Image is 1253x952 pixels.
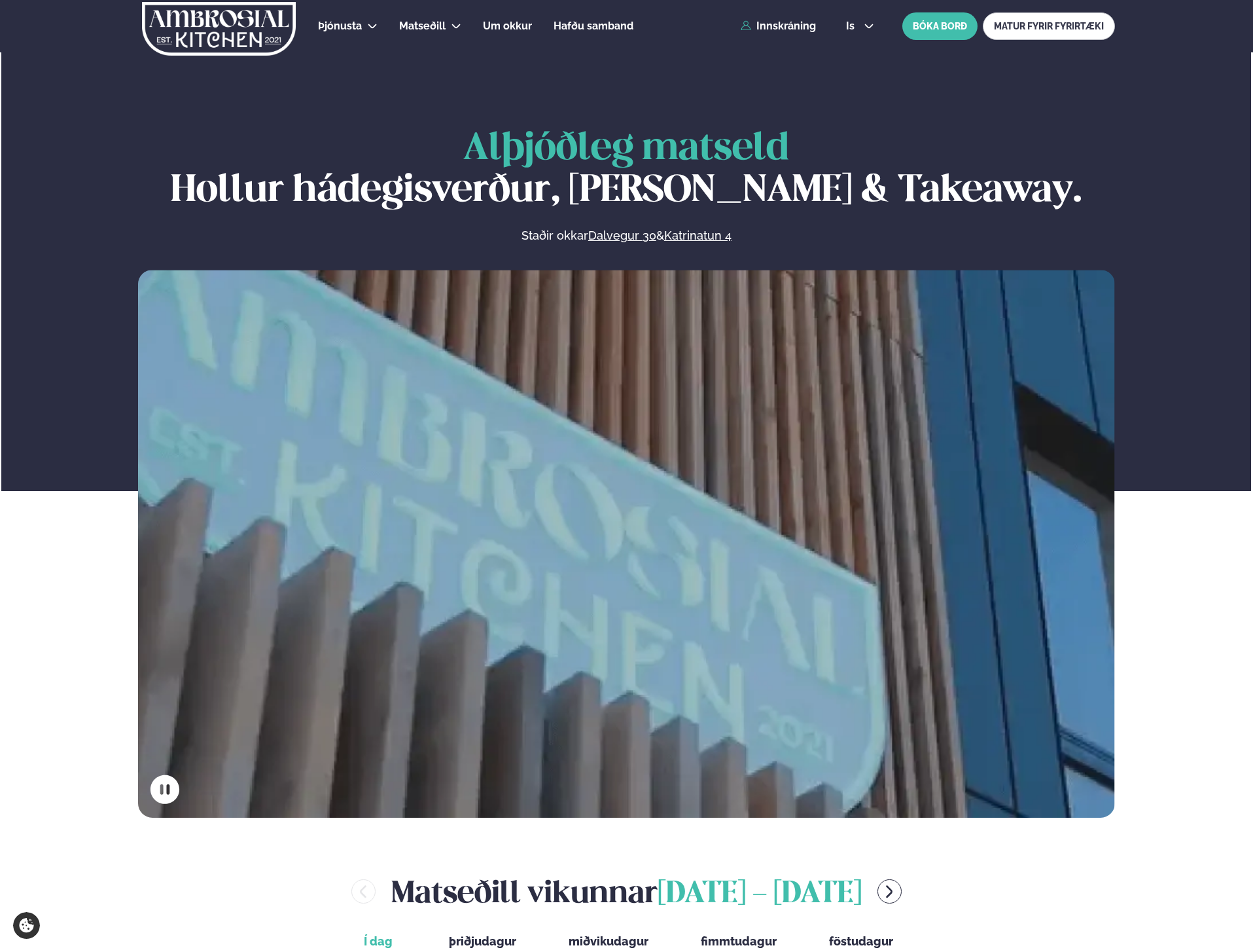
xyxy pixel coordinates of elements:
[836,21,885,31] button: is
[877,879,902,904] button: menu-btn-right
[399,18,446,34] a: Matseðill
[141,2,297,56] img: logo
[138,128,1115,212] h1: Hollur hádegisverður, [PERSON_NAME] & Takeaway.
[318,20,362,32] span: Þjónusta
[483,20,532,32] span: Um okkur
[391,870,862,913] h2: Matseðill vikunnar
[318,18,362,34] a: Þjónusta
[569,934,648,948] span: miðvikudagur
[399,20,446,32] span: Matseðill
[902,12,978,40] button: BÓKA BORÐ
[658,880,862,909] span: [DATE] - [DATE]
[351,879,376,904] button: menu-btn-left
[588,228,656,244] a: Dalvegur 30
[483,18,532,34] a: Um okkur
[449,934,516,948] span: þriðjudagur
[664,228,732,244] a: Katrinatun 4
[554,20,633,32] span: Hafðu samband
[983,12,1115,40] a: MATUR FYRIR FYRIRTÆKI
[554,18,633,34] a: Hafðu samband
[360,934,397,949] span: Í dag
[379,228,874,244] p: Staðir okkar &
[463,131,789,167] span: Alþjóðleg matseld
[701,934,777,948] span: fimmtudagur
[846,21,858,31] span: is
[829,934,893,948] span: föstudagur
[741,20,816,32] a: Innskráning
[13,912,40,939] a: Cookie settings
